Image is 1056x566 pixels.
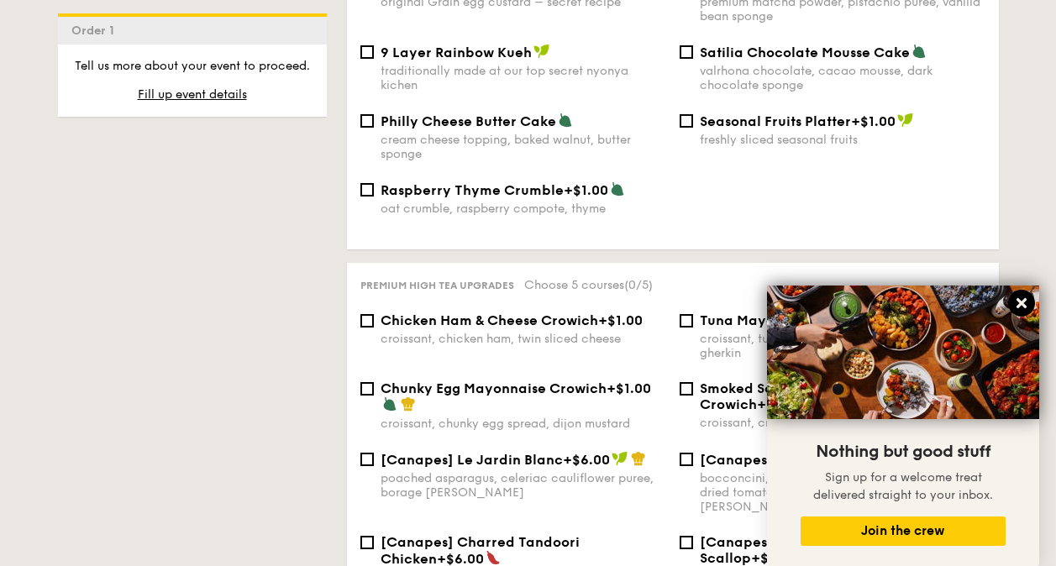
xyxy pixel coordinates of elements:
[813,470,993,502] span: Sign up for a welcome treat delivered straight to your inbox.
[801,516,1006,546] button: Join the crew
[71,24,121,38] span: Order 1
[700,416,985,430] div: croissant, cream cheese, smoked salmon
[401,396,416,411] img: icon-chef-hat.a58ddaea.svg
[558,113,573,128] img: icon-vegetarian.fe4039eb.svg
[751,550,796,566] span: +$7.00
[381,312,598,328] span: Chicken Ham & Cheese Crowich
[700,133,985,147] div: freshly sliced seasonal fruits
[700,45,910,60] span: Satilia Chocolate Mousse Cake
[700,471,985,514] div: bocconcini, candied cherry-tomato puree, semi-dried tomato balsamic dressing, arugula pesto, [PER...
[700,380,912,412] span: Smoked Salmon Cream Cheese Crowich
[381,332,666,346] div: croissant, chicken ham, twin sliced cheese
[607,380,651,396] span: +$1.00
[700,452,877,468] span: [Canapes] Petite Caprese
[360,382,374,396] input: Chunky Egg Mayonnaise Crowich+$1.00croissant, chunky egg spread, dijon mustard
[897,113,914,128] img: icon-vegan.f8ff3823.svg
[360,453,374,466] input: [Canapes] Le Jardin Blanc+$6.00poached asparagus, celeriac cauliflower puree, borage [PERSON_NAME]
[700,332,985,360] div: croissant, tuna, [PERSON_NAME] dressing, gherkin
[381,417,666,431] div: croissant, chunky egg spread, dijon mustard
[486,550,501,565] img: icon-spicy.37a8142b.svg
[757,396,803,412] span: +$2.00
[360,183,374,197] input: Raspberry Thyme Crumble+$1.00oat crumble, raspberry compote, thyme
[524,278,653,292] span: Choose 5 courses
[381,202,666,216] div: oat crumble, raspberry compote, thyme
[381,133,666,161] div: cream cheese topping, baked walnut, butter sponge
[360,314,374,328] input: Chicken Ham & Cheese Crowich+$1.00croissant, chicken ham, twin sliced cheese
[680,453,693,466] input: [Canapes] Petite Caprese+$6.00bocconcini, candied cherry-tomato puree, semi-dried tomato balsamic...
[912,44,927,59] img: icon-vegetarian.fe4039eb.svg
[700,534,928,566] span: [Canapes] Thai Mango Half-Shell Scallop
[360,536,374,549] input: [Canapes] Charred Tandoori Chicken+$6.00red onion, [PERSON_NAME] mint compote
[381,45,532,60] span: 9 Layer Rainbow Kueh
[624,278,653,292] span: (0/5)
[381,452,563,468] span: [Canapes] Le Jardin Blanc
[381,64,666,92] div: traditionally made at our top secret nyonya kichen
[138,87,247,102] span: Fill up event details
[360,45,374,59] input: 9 Layer Rainbow Kuehtraditionally made at our top secret nyonya kichen
[381,380,607,396] span: Chunky Egg Mayonnaise Crowich
[381,182,564,198] span: Raspberry Thyme Crumble
[767,286,1039,419] img: DSC07876-Edit02-Large.jpeg
[533,44,550,59] img: icon-vegan.f8ff3823.svg
[680,382,693,396] input: Smoked Salmon Cream Cheese Crowich+$2.00croissant, cream cheese, smoked salmon
[610,181,625,197] img: icon-vegetarian.fe4039eb.svg
[381,113,556,129] span: Philly Cheese Butter Cake
[631,451,646,466] img: icon-chef-hat.a58ddaea.svg
[564,182,608,198] span: +$1.00
[598,312,643,328] span: +$1.00
[680,314,693,328] input: Tuna Mayonnaise Crowich+$1.00croissant, tuna, [PERSON_NAME] dressing, gherkin
[381,471,666,500] div: poached asparagus, celeriac cauliflower puree, borage [PERSON_NAME]
[700,113,851,129] span: Seasonal Fruits Platter
[1008,290,1035,317] button: Close
[680,114,693,128] input: Seasonal Fruits Platter+$1.00freshly sliced seasonal fruits
[360,114,374,128] input: Philly Cheese Butter Cakecream cheese topping, baked walnut, butter sponge
[360,280,514,291] span: Premium high tea upgrades
[700,312,880,328] span: Tuna Mayonnaise Crowich
[700,64,985,92] div: valrhona chocolate, cacao mousse, dark chocolate sponge
[612,451,628,466] img: icon-vegan.f8ff3823.svg
[816,442,990,462] span: Nothing but good stuff
[71,58,313,75] p: Tell us more about your event to proceed.
[563,452,610,468] span: +$6.00
[851,113,896,129] span: +$1.00
[680,536,693,549] input: [Canapes] Thai Mango Half-Shell Scallop+$7.00kaffir and lemongrass green mango compote, anise oil...
[680,45,693,59] input: Satilia Chocolate Mousse Cakevalrhona chocolate, cacao mousse, dark chocolate sponge
[382,396,397,411] img: icon-vegetarian.fe4039eb.svg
